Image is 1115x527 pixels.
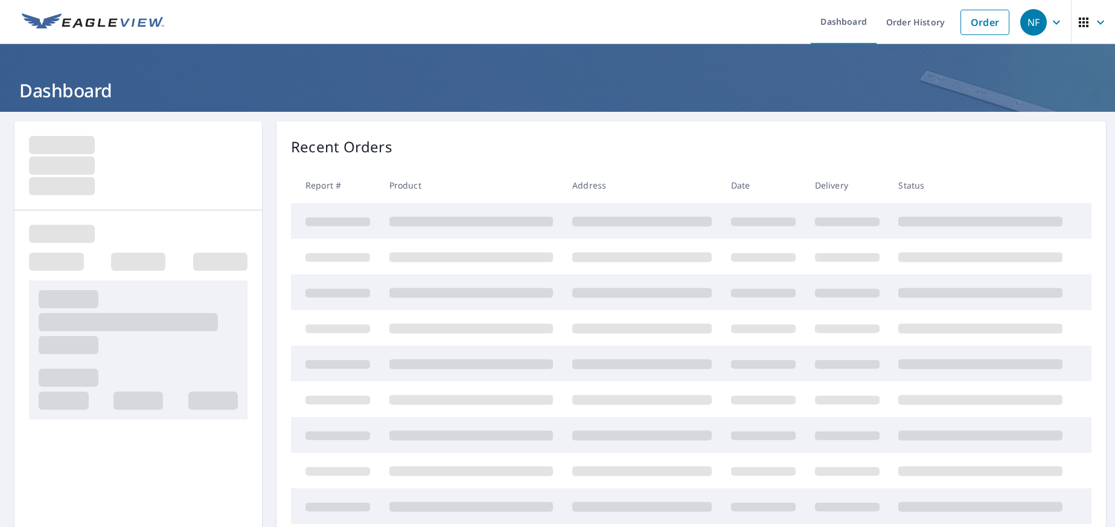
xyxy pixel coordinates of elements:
th: Address [563,167,721,203]
p: Recent Orders [291,136,392,158]
th: Date [721,167,805,203]
th: Product [380,167,563,203]
div: NF [1020,9,1047,36]
th: Delivery [805,167,889,203]
th: Status [889,167,1072,203]
img: EV Logo [22,13,164,31]
a: Order [960,10,1009,35]
th: Report # [291,167,380,203]
h1: Dashboard [14,78,1101,103]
